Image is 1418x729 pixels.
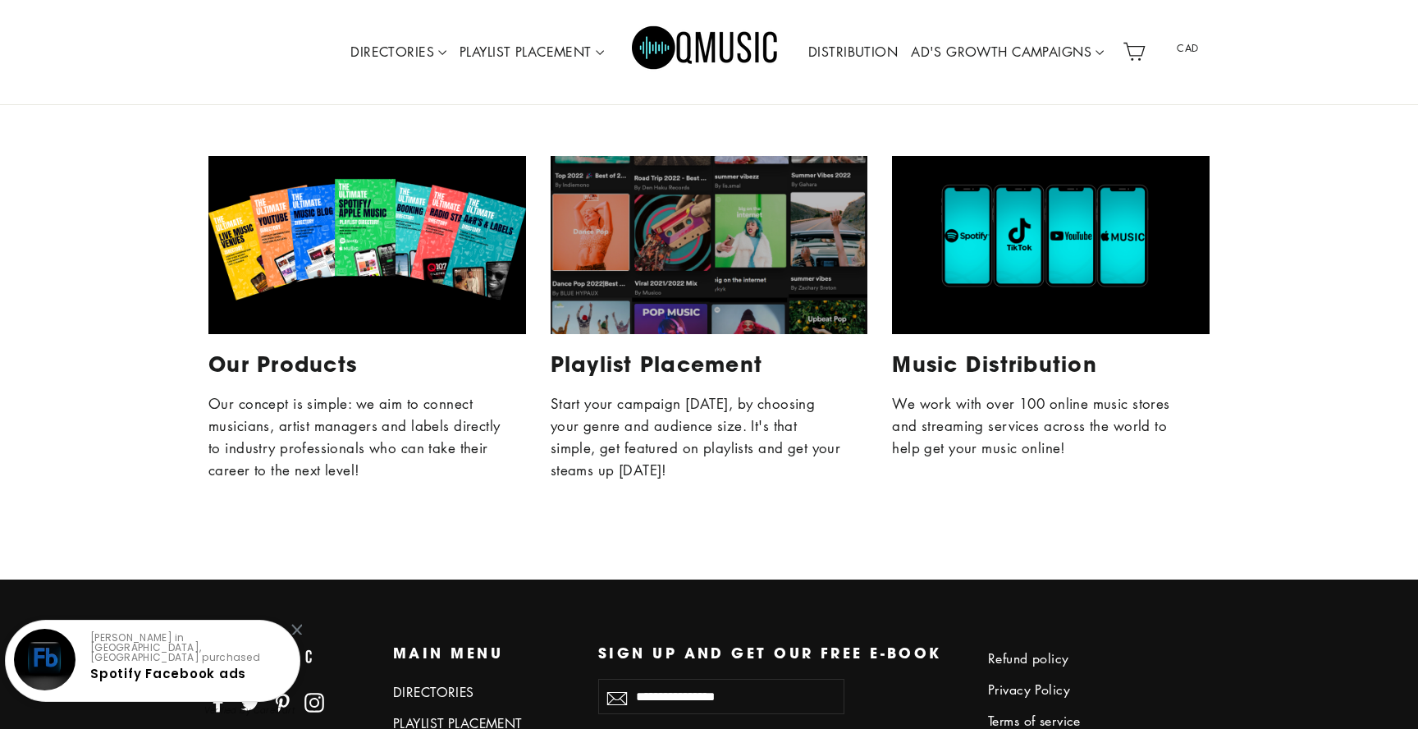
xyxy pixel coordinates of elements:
p: Main menu [393,645,574,663]
a: Our Products [208,156,526,334]
div: Music Distribution [892,351,1210,376]
small: Verified by CareCart [204,704,296,718]
p: Sign up and get our FREE e-book [598,645,963,663]
a: DISTRIBUTION [802,34,904,71]
a: Playlist Placement [551,156,868,334]
p: Start your campaign [DATE], by choosing your genre and audience size. It's that simple, get featu... [551,392,844,482]
a: Spotify Facebook ads Camp... [90,665,246,697]
a: DIRECTORIES [344,34,453,71]
div: Primary [296,4,1117,100]
img: Q Music Promotions [632,15,780,89]
a: Refund policy [988,645,1169,672]
p: [PERSON_NAME] in [GEOGRAPHIC_DATA], [GEOGRAPHIC_DATA] purchased [90,633,286,663]
a: Music Distribution [892,156,1210,334]
span: CAD [1157,36,1219,61]
a: Privacy Policy [988,676,1169,704]
p: Our concept is simple: we aim to connect musicians, artist managers and labels directly to indust... [208,392,501,482]
a: AD'S GROWTH CAMPAIGNS [904,34,1110,71]
div: Our Products [208,351,526,376]
a: DIRECTORIES [393,679,574,706]
a: PLAYLIST PLACEMENT [453,34,611,71]
p: We work with over 100 online music stores and streaming services across the world to help get you... [892,392,1185,460]
div: Playlist Placement [551,351,868,376]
